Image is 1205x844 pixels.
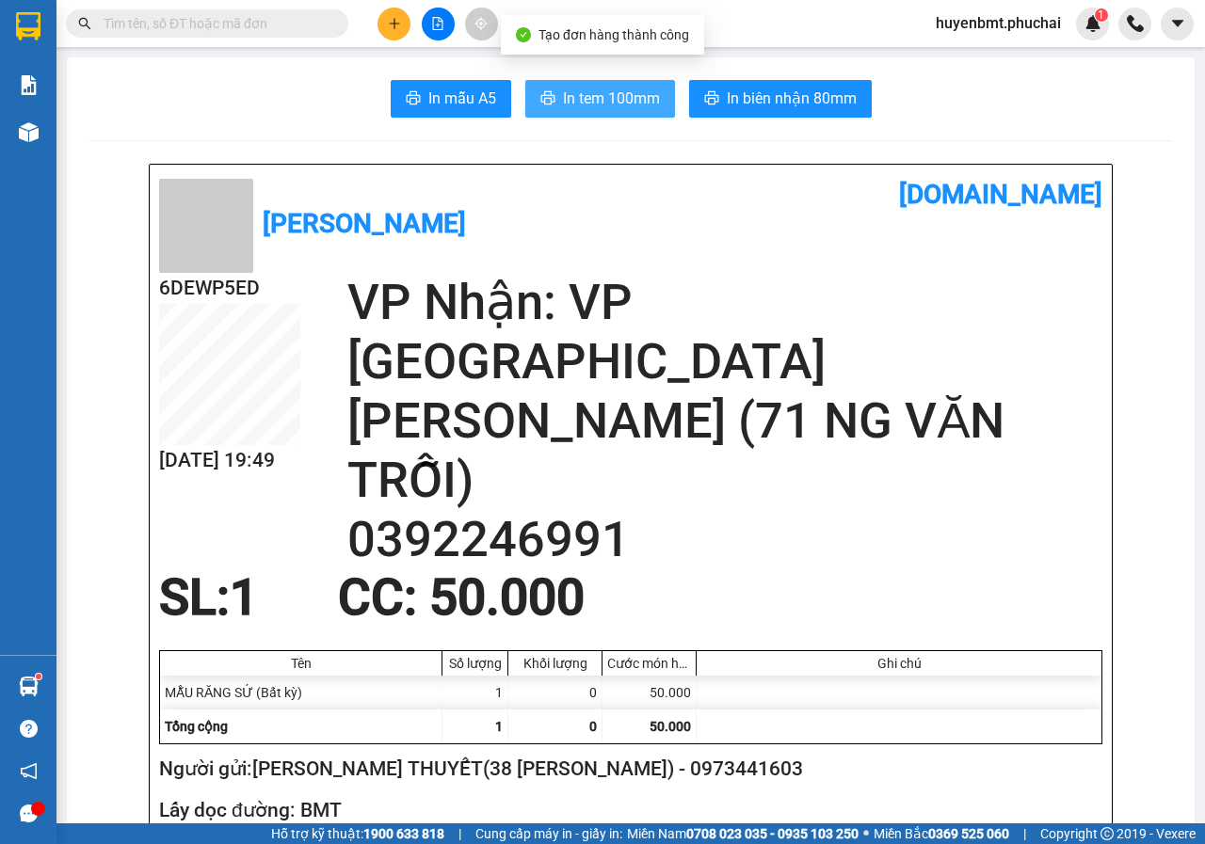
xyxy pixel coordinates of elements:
[465,8,498,40] button: aim
[159,273,300,304] h2: 6DEWP5ED
[589,719,597,734] span: 0
[650,719,691,734] span: 50.000
[516,27,531,42] span: check-circle
[159,795,1095,826] h2: Lấy dọc đường: BMT
[36,674,41,679] sup: 1
[474,17,488,30] span: aim
[921,11,1076,35] span: huyenbmt.phuchai
[78,17,91,30] span: search
[863,830,869,837] span: ⚪️
[263,208,466,239] b: [PERSON_NAME]
[159,754,1095,785] h2: Người gửi: [PERSON_NAME] THUYẾT(38 [PERSON_NAME]) - 0973441603
[874,823,1009,844] span: Miền Bắc
[538,27,689,42] span: Tạo đơn hàng thành công
[16,12,40,40] img: logo-vxr
[422,8,455,40] button: file-add
[20,804,38,822] span: message
[9,113,184,139] li: [PERSON_NAME]
[388,17,401,30] span: plus
[1095,8,1108,22] sup: 1
[540,90,555,108] span: printer
[458,823,461,844] span: |
[627,823,859,844] span: Miền Nam
[363,826,444,841] strong: 1900 633 818
[19,677,39,696] img: warehouse-icon
[20,762,38,780] span: notification
[1023,823,1026,844] span: |
[9,139,184,166] li: In ngày: 18:24 15/08
[1161,8,1194,40] button: caret-down
[442,676,508,709] div: 1
[159,445,300,476] h2: [DATE] 19:49
[378,8,410,40] button: plus
[1127,15,1144,32] img: phone-icon
[165,656,437,671] div: Tên
[525,80,675,118] button: printerIn tem 100mm
[391,80,511,118] button: printerIn mẫu A5
[602,676,697,709] div: 50.000
[406,90,421,108] span: printer
[428,87,496,110] span: In mẫu A5
[508,676,602,709] div: 0
[165,719,228,734] span: Tổng cộng
[899,179,1102,210] b: [DOMAIN_NAME]
[327,569,596,626] div: CC : 50.000
[271,823,444,844] span: Hỗ trợ kỹ thuật:
[727,87,857,110] span: In biên nhận 80mm
[704,90,719,108] span: printer
[19,75,39,95] img: solution-icon
[475,823,622,844] span: Cung cấp máy in - giấy in:
[20,720,38,738] span: question-circle
[513,656,597,671] div: Khối lượng
[159,568,230,627] span: SL:
[1098,8,1104,22] span: 1
[686,826,859,841] strong: 0708 023 035 - 0935 103 250
[431,17,444,30] span: file-add
[347,510,1102,569] h2: 0392246991
[1084,15,1101,32] img: icon-new-feature
[347,273,1102,391] h2: VP Nhận: VP [GEOGRAPHIC_DATA]
[160,676,442,709] div: MẪU RĂNG SỨ (Bất kỳ)
[347,391,1102,510] h2: [PERSON_NAME] (71 NG VĂN TRỖI)
[1101,827,1114,840] span: copyright
[928,826,1009,841] strong: 0369 525 060
[495,719,503,734] span: 1
[1169,15,1186,32] span: caret-down
[563,87,660,110] span: In tem 100mm
[607,656,691,671] div: Cước món hàng
[689,80,872,118] button: printerIn biên nhận 80mm
[230,568,258,627] span: 1
[19,122,39,142] img: warehouse-icon
[104,13,326,34] input: Tìm tên, số ĐT hoặc mã đơn
[447,656,503,671] div: Số lượng
[701,656,1097,671] div: Ghi chú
